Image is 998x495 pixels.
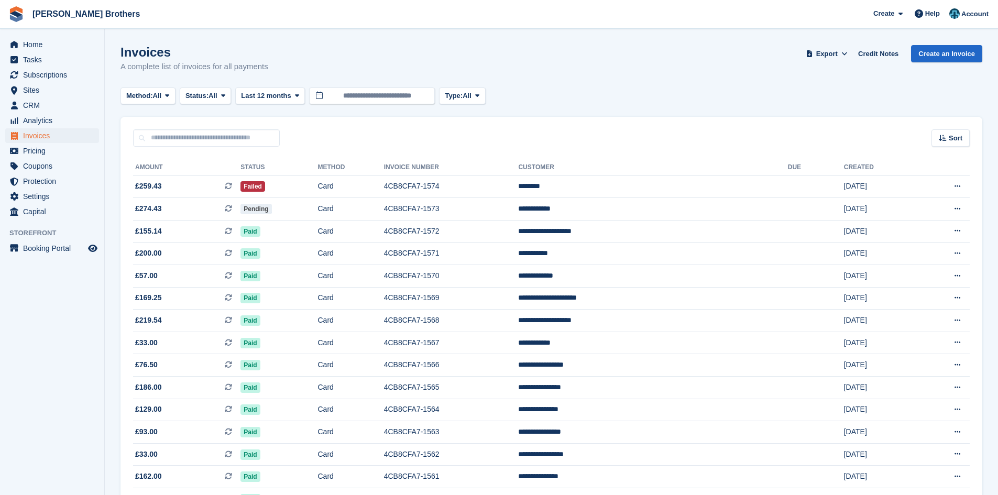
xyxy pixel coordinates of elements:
span: £33.00 [135,449,158,460]
td: 4CB8CFA7-1569 [384,287,519,310]
span: Invoices [23,128,86,143]
span: Help [925,8,940,19]
td: 4CB8CFA7-1563 [384,421,519,444]
a: menu [5,113,99,128]
td: [DATE] [844,287,917,310]
th: Status [240,159,317,176]
a: menu [5,189,99,204]
span: Paid [240,471,260,482]
span: Paid [240,338,260,348]
img: Helen Eldridge [949,8,960,19]
span: £76.50 [135,359,158,370]
a: Preview store [86,242,99,255]
td: 4CB8CFA7-1570 [384,265,519,288]
th: Invoice Number [384,159,519,176]
button: Last 12 months [235,87,305,105]
a: menu [5,98,99,113]
td: [DATE] [844,175,917,198]
span: All [463,91,471,101]
td: [DATE] [844,332,917,354]
a: [PERSON_NAME] Brothers [28,5,144,23]
th: Method [318,159,384,176]
span: Sites [23,83,86,97]
span: Settings [23,189,86,204]
td: Card [318,466,384,488]
span: Status: [185,91,209,101]
td: 4CB8CFA7-1566 [384,354,519,377]
span: Subscriptions [23,68,86,82]
span: Booking Portal [23,241,86,256]
a: menu [5,83,99,97]
a: menu [5,144,99,158]
td: [DATE] [844,265,917,288]
span: Paid [240,404,260,415]
td: Card [318,287,384,310]
span: £259.43 [135,181,162,192]
span: Export [816,49,838,59]
td: Card [318,175,384,198]
button: Status: All [180,87,231,105]
td: [DATE] [844,310,917,332]
p: A complete list of invoices for all payments [120,61,268,73]
a: menu [5,159,99,173]
a: Credit Notes [854,45,903,62]
td: 4CB8CFA7-1574 [384,175,519,198]
span: £274.43 [135,203,162,214]
span: Create [873,8,894,19]
td: Card [318,198,384,221]
a: menu [5,174,99,189]
a: menu [5,204,99,219]
td: [DATE] [844,399,917,421]
span: Paid [240,315,260,326]
span: Protection [23,174,86,189]
td: Card [318,220,384,243]
th: Created [844,159,917,176]
span: Paid [240,248,260,259]
span: £129.00 [135,404,162,415]
a: menu [5,52,99,67]
td: [DATE] [844,377,917,399]
span: £200.00 [135,248,162,259]
button: Type: All [439,87,485,105]
td: [DATE] [844,354,917,377]
td: 4CB8CFA7-1564 [384,399,519,421]
button: Export [804,45,850,62]
span: Paid [240,427,260,437]
td: Card [318,421,384,444]
th: Due [788,159,844,176]
span: Paid [240,226,260,237]
span: Method: [126,91,153,101]
td: 4CB8CFA7-1572 [384,220,519,243]
td: Card [318,399,384,421]
span: All [209,91,217,101]
span: All [153,91,162,101]
span: Type: [445,91,463,101]
span: Paid [240,449,260,460]
span: Coupons [23,159,86,173]
span: Paid [240,271,260,281]
span: Failed [240,181,265,192]
span: £33.00 [135,337,158,348]
span: £219.54 [135,315,162,326]
span: Capital [23,204,86,219]
span: Pricing [23,144,86,158]
td: 4CB8CFA7-1573 [384,198,519,221]
td: [DATE] [844,198,917,221]
td: Card [318,354,384,377]
a: Create an Invoice [911,45,982,62]
td: Card [318,310,384,332]
td: Card [318,265,384,288]
td: 4CB8CFA7-1571 [384,243,519,265]
td: [DATE] [844,421,917,444]
a: menu [5,128,99,143]
td: 4CB8CFA7-1562 [384,443,519,466]
span: Sort [949,133,962,144]
td: 4CB8CFA7-1561 [384,466,519,488]
span: Tasks [23,52,86,67]
a: menu [5,68,99,82]
span: £57.00 [135,270,158,281]
td: Card [318,443,384,466]
td: Card [318,243,384,265]
td: [DATE] [844,243,917,265]
td: [DATE] [844,220,917,243]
